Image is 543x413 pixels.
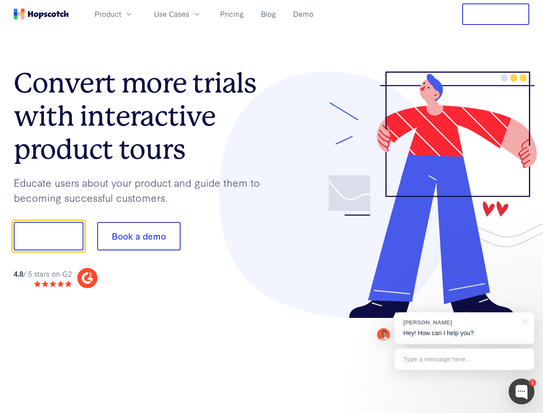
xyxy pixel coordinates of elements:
strong: 4.8 [14,268,23,278]
a: Home [14,9,69,19]
h1: Convert more trials with interactive product tours [14,67,272,166]
a: Demo [290,7,317,21]
p: Educate users about your product and guide them to becoming successful customers. [14,175,272,205]
button: Product [89,7,138,21]
span: Use Cases [154,9,189,19]
button: Book a demo [97,222,181,250]
div: [PERSON_NAME] [403,318,517,327]
a: Blog [258,7,279,21]
span: Product [95,9,121,19]
div: / 5 stars on G2 [14,268,72,279]
p: Hey! How can I help you? [403,329,526,338]
div: Type a message here... [395,348,534,370]
div: 1 [529,379,536,386]
button: Show me! [14,222,83,250]
button: Free Trial [462,3,529,25]
img: Mark Spera [377,328,390,341]
a: Pricing [217,7,247,21]
button: Use Cases [149,7,206,21]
